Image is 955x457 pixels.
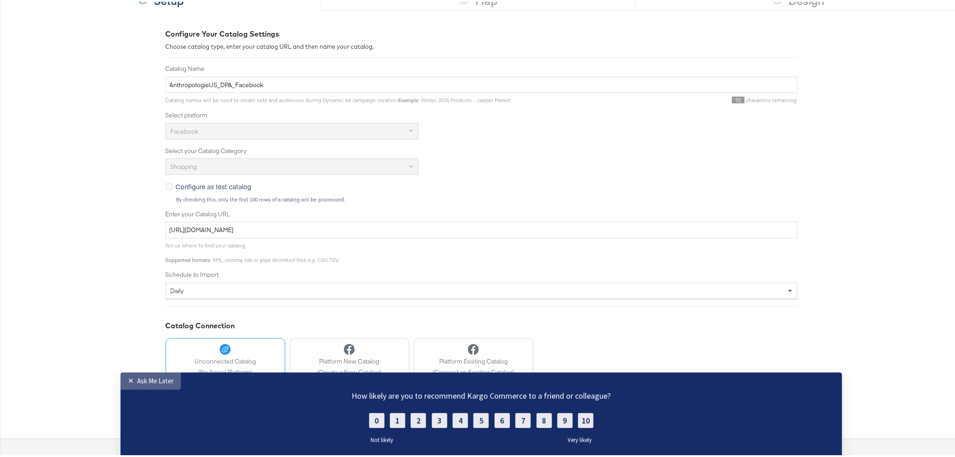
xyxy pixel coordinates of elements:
[137,4,174,13] div: Ask Me Later
[195,355,256,364] span: Unconnected Catalog
[317,355,381,364] span: Platform New Catalog
[171,161,197,169] span: Shopping
[324,18,640,28] div: How likely are you to recommend Kargo Commerce to a friend or colleague?
[568,64,599,71] label: Very likely
[166,240,339,261] span: Tell us where to find your catalog. : XML, comma, tab or pipe delimited files e.g. CSV, TSV.
[166,63,797,71] label: Catalog Name
[166,208,797,217] label: Enter your Catalog URL
[732,95,745,102] span: 72
[511,95,797,102] div: characters remaining
[495,41,510,56] label: 6
[317,366,381,375] span: (Create a New Catalog)
[166,269,797,277] label: Schedule to Import
[578,41,593,56] label: 10
[399,95,419,102] strong: Example
[176,195,797,201] div: By checking this, only the first 100 rows of a catalog will be processed.
[166,336,285,382] button: Unconnected Catalog(No Social Platform)
[432,41,447,56] label: 3
[166,75,797,92] input: Name your catalog e.g. My Dynamic Product Catalog
[166,95,511,102] span: Catalog names will be used to create sets and audiences during Dynamic Ad campaign creation. : Wi...
[166,145,797,154] label: Select your Catalog Category
[390,41,405,56] label: 1
[364,64,394,71] label: Not likely
[369,41,385,56] label: 0
[414,336,533,382] button: Platform Existing Catalog(Connect an Existing Catalog)
[557,41,573,56] label: 9
[433,355,515,364] span: Platform Existing Catalog
[166,319,797,329] div: Catalog Connection
[537,41,552,56] label: 8
[176,180,252,189] span: Configure as test catalog
[171,126,199,134] span: Facebook
[411,41,426,56] label: 2
[290,336,409,382] button: Platform New Catalog(Create a New Catalog)
[166,255,211,261] strong: Supported formats
[166,220,797,237] input: Enter Catalog URL, e.g. http://www.example.com/products.xml
[473,41,489,56] label: 5
[515,41,531,56] label: 7
[171,285,184,293] span: daily
[453,41,468,56] label: 4
[166,41,797,49] div: Choose catalog type, enter your catalog URL and then name your catalog.
[166,109,797,118] label: Select platform
[433,366,515,375] span: (Connect an Existing Catalog)
[195,366,256,375] span: (No Social Platform)
[128,4,137,13] div: ✕
[166,27,797,37] div: Configure Your Catalog Settings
